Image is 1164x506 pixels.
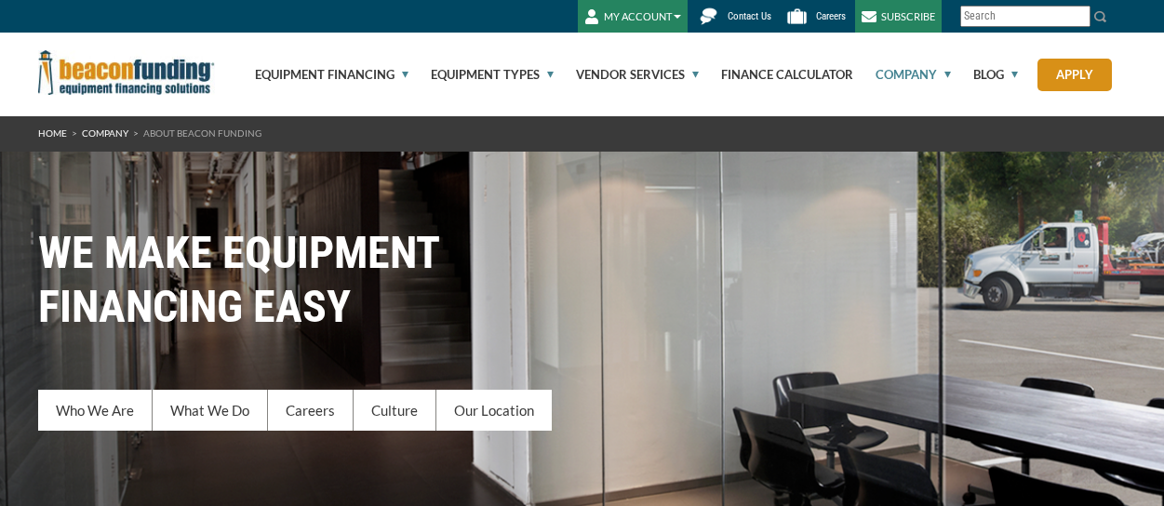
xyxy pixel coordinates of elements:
[700,33,853,116] a: Finance Calculator
[1093,9,1108,24] img: Search
[82,127,128,139] a: Company
[854,33,951,116] a: Company
[409,33,554,116] a: Equipment Types
[816,10,846,22] span: Careers
[1037,59,1112,91] a: Apply
[555,33,699,116] a: Vendor Services
[268,390,354,431] a: Careers
[728,10,771,22] span: Contact Us
[38,390,153,431] a: Who We Are
[38,127,67,139] a: HOME
[234,33,408,116] a: Equipment Financing
[960,6,1090,27] input: Search
[1071,9,1086,24] a: Clear search text
[436,390,552,431] a: Our Location
[38,63,215,78] a: Beacon Funding Corporation
[143,127,261,139] span: About Beacon Funding
[354,390,436,431] a: Culture
[38,226,1127,334] h1: WE MAKE EQUIPMENT FINANCING EASY
[952,33,1018,116] a: Blog
[38,50,215,95] img: Beacon Funding Corporation
[153,390,268,431] a: What We Do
